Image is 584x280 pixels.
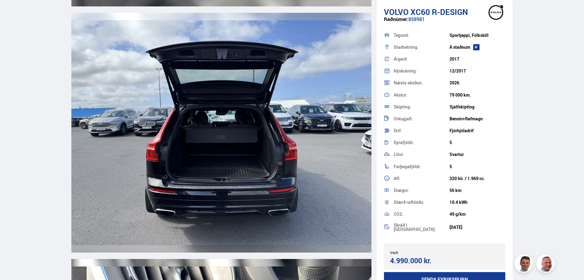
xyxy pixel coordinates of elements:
[390,257,443,265] div: 4.990.000 kr.
[394,129,450,133] div: Drif:
[394,105,450,109] div: Skipting:
[394,81,450,85] div: Næsta skoðun:
[390,250,445,255] div: Verð:
[394,45,450,49] div: Staðsetning:
[450,200,505,205] div: 10.4 kWh
[515,255,534,274] img: FbJEzSuNWCJXmdc-.webp
[71,13,371,253] img: 3162770.jpeg
[394,165,450,169] div: Farþegafjöldi:
[394,69,450,73] div: Nýskráning:
[394,57,450,61] div: Árgerð:
[450,212,505,217] div: 49 g/km
[450,33,505,38] div: Sportjeppi, Fólksbíll
[450,80,505,85] div: 2026
[394,33,450,37] div: Tegund:
[410,6,468,17] span: XC60 R-DESIGN
[394,212,450,216] div: CO2:
[484,3,508,22] img: brand logo
[394,140,450,145] div: Dyrafjöldi:
[450,152,505,157] div: Svartur
[450,128,505,133] div: Fjórhjóladrif
[394,188,450,193] div: Drægni:
[450,93,505,97] div: 79 000 km.
[384,16,408,23] span: Raðnúmer:
[450,116,505,121] div: Bensín+Rafmagn
[450,45,505,50] div: Á staðnum
[537,255,556,274] img: siFngHWaQ9KaOqBr.png
[450,225,505,230] div: [DATE]
[450,69,505,73] div: 12/2017
[394,152,450,157] div: Litur:
[450,57,505,62] div: 2017
[450,188,505,193] div: 56 km
[394,117,450,121] div: Orkugjafi:
[450,140,505,145] div: 5
[384,16,506,28] div: 858981
[450,176,505,181] div: 320 hö. / 1.969 cc.
[5,2,23,21] button: Open LiveChat chat widget
[394,176,450,181] div: Afl:
[394,93,450,97] div: Akstur:
[450,164,505,169] div: 5
[384,6,409,17] span: Volvo
[394,223,450,232] div: Skráð í [GEOGRAPHIC_DATA]:
[450,105,505,109] div: Sjálfskipting
[394,200,450,204] div: Stærð rafhlöðu:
